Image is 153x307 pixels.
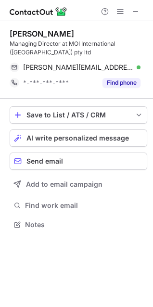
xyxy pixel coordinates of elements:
button: Send email [10,153,147,170]
span: AI write personalized message [26,134,129,142]
img: ContactOut v5.3.10 [10,6,67,17]
button: save-profile-one-click [10,106,147,124]
button: AI write personalized message [10,129,147,147]
button: Add to email campaign [10,176,147,193]
div: [PERSON_NAME] [10,29,74,38]
span: Add to email campaign [26,180,102,188]
div: Save to List / ATS / CRM [26,111,130,119]
button: Find work email [10,199,147,212]
span: Find work email [25,201,143,210]
button: Notes [10,218,147,231]
span: [PERSON_NAME][EMAIL_ADDRESS][DOMAIN_NAME] [23,63,133,72]
button: Reveal Button [102,78,140,88]
span: Send email [26,157,63,165]
div: Managing Director at MOI International ([GEOGRAPHIC_DATA]) pty ltd [10,39,147,57]
span: Notes [25,220,143,229]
